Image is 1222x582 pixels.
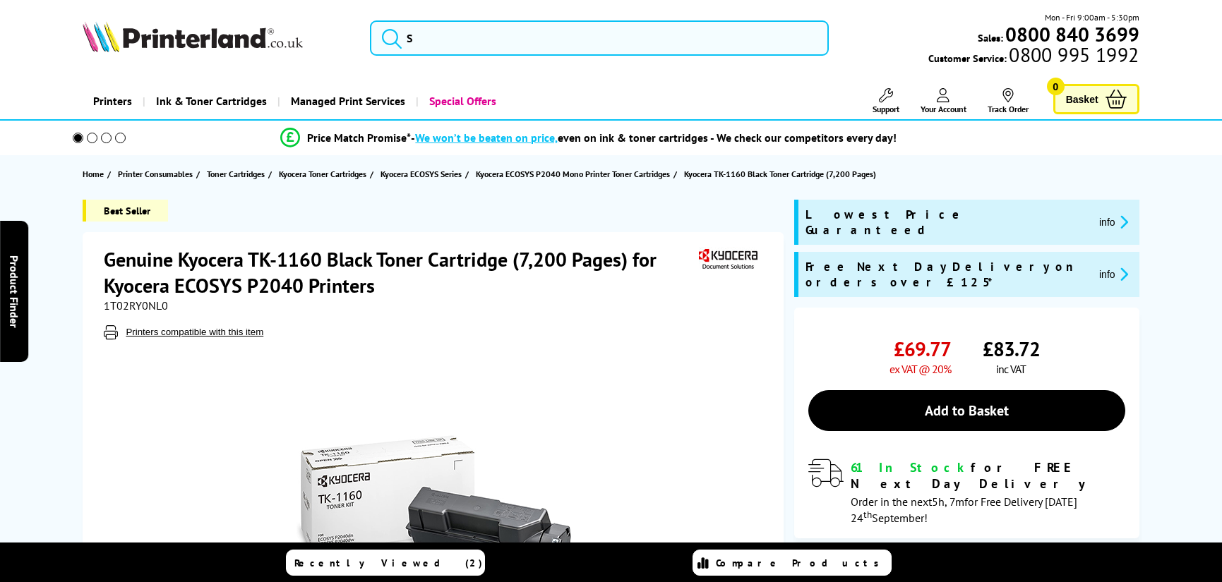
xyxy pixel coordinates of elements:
span: Product Finder [7,255,21,327]
a: 0800 840 3699 [1003,28,1139,41]
div: for FREE Next Day Delivery [851,459,1125,492]
a: Support [873,88,899,114]
li: modal_Promise [54,126,1125,150]
h1: Genuine Kyocera TK-1160 Black Toner Cartridge (7,200 Pages) for Kyocera ECOSYS P2040 Printers [104,246,695,298]
input: S [370,20,829,56]
a: Toner Cartridges [207,166,268,181]
span: Kyocera TK-1160 Black Toner Cartridge (7,200 Pages) [684,166,876,181]
img: Kyocera [695,246,760,272]
button: promo-description [1095,266,1132,282]
a: Kyocera ECOSYS P2040 Mono Printer Toner Cartridges [476,166,673,181]
a: Printers [83,83,143,119]
a: Kyocera Toner Cartridges [279,166,370,181]
span: 0800 995 1992 [1007,48,1139,61]
span: Kyocera ECOSYS Series [381,166,462,181]
span: Home [83,166,104,181]
a: Recently Viewed (2) [286,550,485,576]
div: modal_delivery [808,459,1125,524]
span: Ink & Toner Cartridges [156,83,267,119]
span: Printer Consumables [118,166,193,181]
span: Toner Cartridges [207,166,265,181]
a: Your Account [921,88,966,114]
span: Sales: [978,31,1003,44]
a: Compare Products [693,550,892,576]
img: Printerland Logo [83,21,303,52]
span: Customer Service: [928,48,1139,65]
span: ex VAT @ 20% [889,362,951,376]
a: Managed Print Services [277,83,416,119]
span: Your Account [921,104,966,114]
button: Printers compatible with this item [121,326,268,338]
div: - even on ink & toner cartridges - We check our competitors every day! [411,131,897,145]
span: Kyocera ECOSYS P2040 Mono Printer Toner Cartridges [476,166,670,181]
span: Basket [1066,90,1098,109]
span: Compare Products [716,557,887,569]
a: Kyocera TK-1160 Black Toner Cartridge (7,200 Pages) [684,166,880,181]
span: Mon - Fri 9:00am - 5:30pm [1045,11,1139,24]
span: 1T02RY0NL0 [104,298,168,313]
span: 61 In Stock [851,459,971,475]
a: Printerland Logo [83,21,352,55]
b: 0800 840 3699 [1005,21,1139,47]
button: promo-description [1095,214,1132,230]
span: £69.77 [894,336,951,362]
span: Free Next Day Delivery on orders over £125* [805,259,1088,290]
span: Best Seller [83,200,168,222]
span: £83.72 [983,336,1040,362]
span: We won’t be beaten on price, [415,131,558,145]
a: Home [83,166,107,181]
a: Add to Basket [808,390,1125,431]
a: Kyocera ECOSYS Series [381,166,465,181]
span: 5h, 7m [932,495,964,509]
span: Price Match Promise* [307,131,411,145]
a: Ink & Toner Cartridges [143,83,277,119]
span: Recently Viewed (2) [294,557,483,569]
span: Kyocera Toner Cartridges [279,166,366,181]
span: Lowest Price Guaranteed [805,207,1088,238]
span: 0 [1047,78,1065,95]
span: Support [873,104,899,114]
sup: th [863,508,872,521]
a: Special Offers [416,83,507,119]
a: Basket 0 [1053,84,1139,114]
a: Printer Consumables [118,166,196,181]
a: Track Order [988,88,1029,114]
span: inc VAT [996,362,1026,376]
span: Order in the next for Free Delivery [DATE] 24 September! [851,495,1077,525]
